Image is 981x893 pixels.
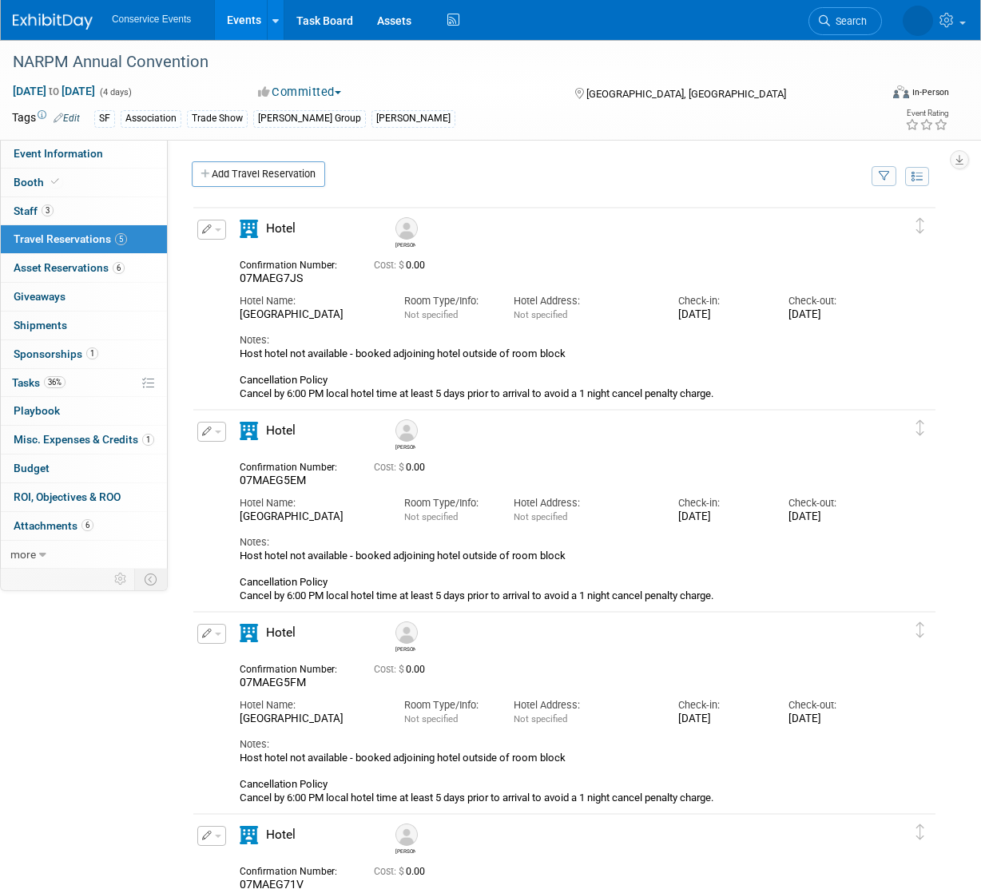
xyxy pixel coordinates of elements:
[252,84,348,101] button: Committed
[240,347,874,400] div: Host hotel not available - booked adjoining hotel outside of room block Cancellation Policy Cance...
[51,177,59,186] i: Booth reservation complete
[115,233,127,245] span: 5
[395,644,415,653] div: Debi McNeany
[1,454,167,482] a: Budget
[112,14,191,25] span: Conservice Events
[240,712,380,726] div: [GEOGRAPHIC_DATA]
[514,496,654,510] div: Hotel Address:
[678,294,764,308] div: Check-in:
[12,109,80,128] td: Tags
[374,866,406,877] span: Cost: $
[903,6,933,36] img: Amiee Griffey
[240,826,258,844] i: Hotel
[142,434,154,446] span: 1
[404,309,458,320] span: Not specified
[7,48,869,77] div: NARPM Annual Convention
[374,664,431,675] span: 0.00
[113,262,125,274] span: 6
[107,569,135,589] td: Personalize Event Tab Strip
[192,161,325,187] a: Add Travel Reservation
[253,110,366,127] div: [PERSON_NAME] Group
[1,197,167,225] a: Staff3
[240,676,306,689] span: 07MAEG5FM
[240,255,350,272] div: Confirmation Number:
[404,511,458,522] span: Not specified
[81,519,93,531] span: 6
[391,621,419,653] div: Debi McNeany
[14,147,103,160] span: Event Information
[391,824,419,855] div: Ian Clark
[94,110,115,127] div: SF
[14,204,54,217] span: Staff
[187,110,248,127] div: Trade Show
[54,113,80,124] a: Edit
[1,483,167,511] a: ROI, Objectives & ROO
[395,846,415,855] div: Ian Clark
[266,828,296,842] span: Hotel
[1,512,167,540] a: Attachments6
[374,260,431,271] span: 0.00
[916,824,924,840] i: Click and drag to move item
[14,404,60,417] span: Playbook
[374,260,406,271] span: Cost: $
[678,712,764,726] div: [DATE]
[14,290,66,303] span: Giveaways
[240,624,258,642] i: Hotel
[788,510,874,524] div: [DATE]
[813,83,950,107] div: Event Format
[1,312,167,339] a: Shipments
[830,15,867,27] span: Search
[240,737,874,752] div: Notes:
[395,442,415,450] div: Tanner Wade
[788,698,874,712] div: Check-out:
[240,457,350,474] div: Confirmation Number:
[678,698,764,712] div: Check-in:
[514,309,567,320] span: Not specified
[240,220,258,238] i: Hotel
[514,294,654,308] div: Hotel Address:
[788,496,874,510] div: Check-out:
[391,419,419,450] div: Tanner Wade
[240,333,874,347] div: Notes:
[879,172,890,182] i: Filter by Traveler
[266,423,296,438] span: Hotel
[1,140,167,168] a: Event Information
[240,474,306,486] span: 07MAEG5EM
[1,254,167,282] a: Asset Reservations6
[374,462,406,473] span: Cost: $
[121,110,181,127] div: Association
[395,217,418,240] img: Zach Beck
[1,283,167,311] a: Giveaways
[514,713,567,724] span: Not specified
[12,376,66,389] span: Tasks
[788,712,874,726] div: [DATE]
[514,511,567,522] span: Not specified
[240,294,380,308] div: Hotel Name:
[916,218,924,234] i: Click and drag to move item
[10,548,36,561] span: more
[12,84,96,98] span: [DATE] [DATE]
[404,496,490,510] div: Room Type/Info:
[135,569,168,589] td: Toggle Event Tabs
[514,698,654,712] div: Hotel Address:
[1,541,167,569] a: more
[404,698,490,712] div: Room Type/Info:
[678,510,764,524] div: [DATE]
[678,308,764,322] div: [DATE]
[14,519,93,532] span: Attachments
[788,308,874,322] div: [DATE]
[14,232,127,245] span: Travel Reservations
[395,240,415,248] div: Zach Beck
[374,664,406,675] span: Cost: $
[404,713,458,724] span: Not specified
[240,535,874,550] div: Notes:
[240,878,304,891] span: 07MAEG71V
[240,272,303,284] span: 07MAEG7JS
[1,169,167,196] a: Booth
[916,420,924,436] i: Click and drag to move item
[13,14,93,30] img: ExhibitDay
[893,85,909,98] img: Format-Inperson.png
[391,217,419,248] div: Zach Beck
[916,622,924,638] i: Click and drag to move item
[46,85,62,97] span: to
